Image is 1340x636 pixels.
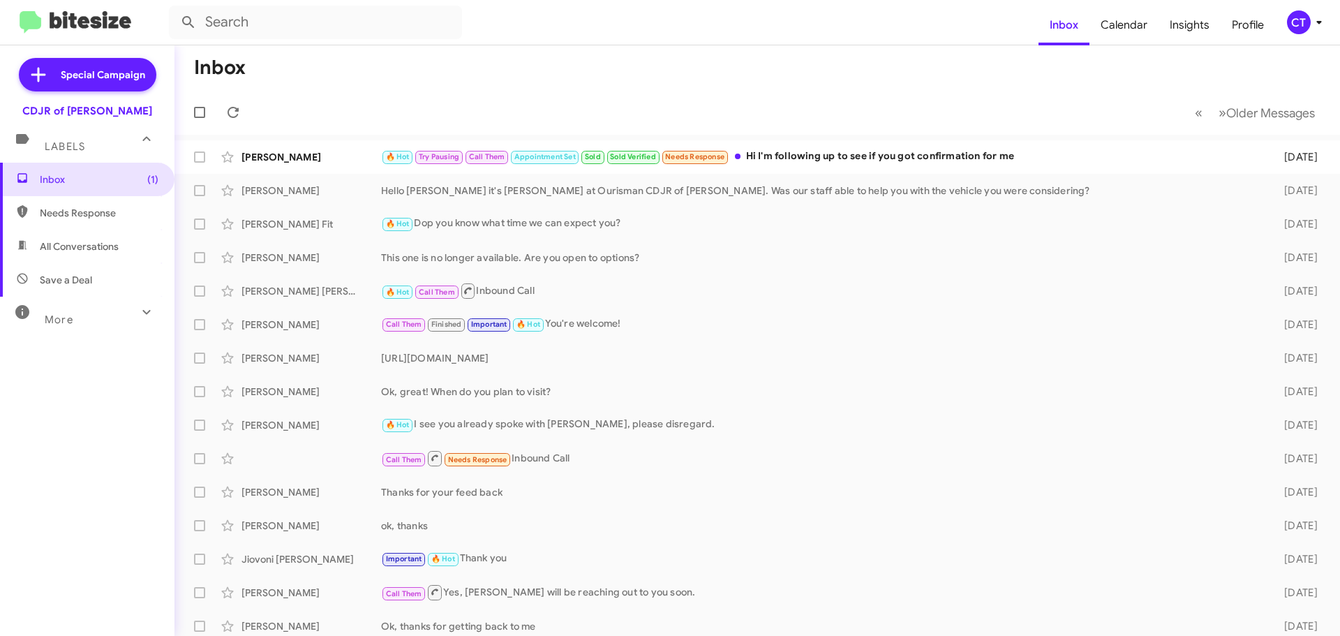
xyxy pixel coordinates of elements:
span: Call Them [386,320,422,329]
button: Next [1210,98,1323,127]
span: 🔥 Hot [386,420,410,429]
a: Insights [1159,5,1221,45]
span: Needs Response [40,206,158,220]
div: [DATE] [1262,619,1329,633]
h1: Inbox [194,57,246,79]
span: Inbox [40,172,158,186]
span: Special Campaign [61,68,145,82]
div: [DATE] [1262,150,1329,164]
span: Finished [431,320,462,329]
div: Ok, great! When do you plan to visit? [381,385,1262,399]
a: Special Campaign [19,58,156,91]
div: [DATE] [1262,318,1329,332]
div: Ok, thanks for getting back to me [381,619,1262,633]
span: Sold [585,152,601,161]
span: Call Them [419,288,455,297]
a: Calendar [1089,5,1159,45]
span: Try Pausing [419,152,459,161]
span: Needs Response [448,455,507,464]
span: 🔥 Hot [386,219,410,228]
div: [PERSON_NAME] [241,251,381,265]
span: Call Them [386,589,422,598]
a: Profile [1221,5,1275,45]
span: (1) [147,172,158,186]
span: Important [386,554,422,563]
div: [PERSON_NAME] [241,418,381,432]
div: [PERSON_NAME] [241,351,381,365]
div: [PERSON_NAME] Fit [241,217,381,231]
div: [DATE] [1262,284,1329,298]
span: Sold Verified [610,152,656,161]
span: 🔥 Hot [431,554,455,563]
div: Jiovoni [PERSON_NAME] [241,552,381,566]
div: [PERSON_NAME] [241,619,381,633]
div: [DATE] [1262,552,1329,566]
span: Older Messages [1226,105,1315,121]
span: Labels [45,140,85,153]
span: » [1219,104,1226,121]
div: [DATE] [1262,351,1329,365]
div: This one is no longer available. Are you open to options? [381,251,1262,265]
button: CT [1275,10,1325,34]
div: [PERSON_NAME] [241,318,381,332]
span: Needs Response [665,152,724,161]
span: 🔥 Hot [386,152,410,161]
div: CT [1287,10,1311,34]
div: I see you already spoke with [PERSON_NAME], please disregard. [381,417,1262,433]
div: [DATE] [1262,251,1329,265]
div: Inbound Call [381,282,1262,299]
div: [DATE] [1262,418,1329,432]
div: Thanks for your feed back [381,485,1262,499]
span: 🔥 Hot [386,288,410,297]
span: 🔥 Hot [516,320,540,329]
div: Hello [PERSON_NAME] it's [PERSON_NAME] at Ourisman CDJR of [PERSON_NAME]. Was our staff able to h... [381,184,1262,198]
div: [DATE] [1262,217,1329,231]
div: Hi I'm following up to see if you got confirmation for me [381,149,1262,165]
a: Inbox [1038,5,1089,45]
span: Important [471,320,507,329]
button: Previous [1186,98,1211,127]
span: « [1195,104,1203,121]
div: [DATE] [1262,519,1329,533]
div: Thank you [381,551,1262,567]
nav: Page navigation example [1187,98,1323,127]
span: Call Them [386,455,422,464]
div: [PERSON_NAME] [241,586,381,600]
span: Call Them [469,152,505,161]
div: [PERSON_NAME] [241,385,381,399]
div: You're welcome! [381,316,1262,332]
div: ok, thanks [381,519,1262,533]
div: Inbound Call [381,450,1262,467]
div: [DATE] [1262,586,1329,600]
div: [PERSON_NAME] [241,184,381,198]
div: Dop you know what time we can expect you? [381,216,1262,232]
span: Appointment Set [514,152,576,161]
span: Save a Deal [40,273,92,287]
div: [DATE] [1262,184,1329,198]
div: CDJR of [PERSON_NAME] [22,104,152,118]
input: Search [169,6,462,39]
div: [URL][DOMAIN_NAME] [381,351,1262,365]
div: Yes, [PERSON_NAME] will be reaching out to you soon. [381,584,1262,601]
div: [PERSON_NAME] [241,485,381,499]
div: [PERSON_NAME] [PERSON_NAME] [241,284,381,298]
div: [PERSON_NAME] [241,519,381,533]
div: [DATE] [1262,452,1329,466]
div: [DATE] [1262,485,1329,499]
span: More [45,313,73,326]
span: All Conversations [40,239,119,253]
div: [DATE] [1262,385,1329,399]
div: [PERSON_NAME] [241,150,381,164]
